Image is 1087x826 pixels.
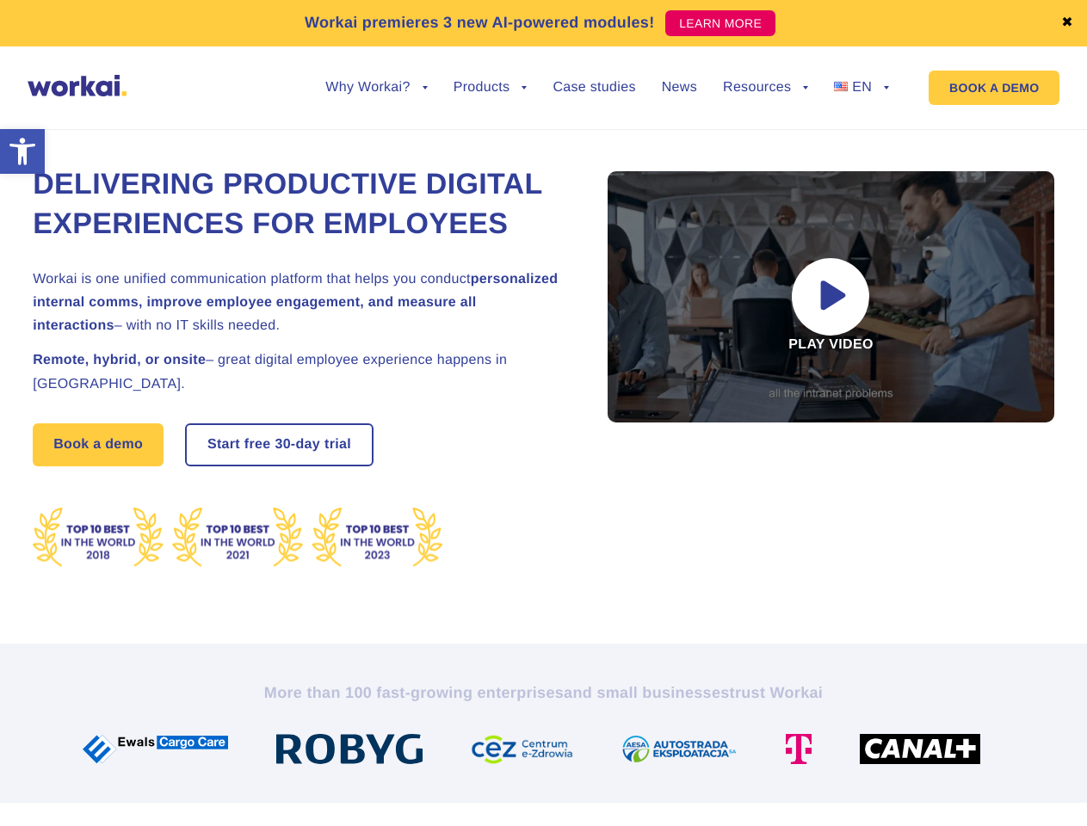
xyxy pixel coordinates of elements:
[1061,16,1073,30] a: ✖
[33,348,566,395] h2: – great digital employee experience happens in [GEOGRAPHIC_DATA].
[662,81,697,95] a: News
[454,81,528,95] a: Products
[723,81,808,95] a: Resources
[608,171,1054,422] div: Play video
[929,71,1059,105] a: BOOK A DEMO
[325,81,427,95] a: Why Workai?
[33,272,558,333] strong: personalized internal comms, improve employee engagement, and measure all interactions
[665,10,775,36] a: LEARN MORE
[33,165,566,244] h1: Delivering Productive Digital Experiences for Employees
[852,80,872,95] span: EN
[187,425,372,465] a: Start free30-daytrial
[33,268,566,338] h2: Workai is one unified communication platform that helps you conduct – with no IT skills needed.
[553,81,635,95] a: Case studies
[564,684,729,701] i: and small businesses
[33,423,164,466] a: Book a demo
[33,353,206,367] strong: Remote, hybrid, or onsite
[66,682,1022,703] h2: More than 100 fast-growing enterprises trust Workai
[275,438,320,452] i: 30-day
[305,11,655,34] p: Workai premieres 3 new AI-powered modules!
